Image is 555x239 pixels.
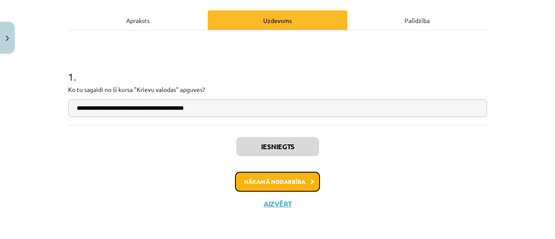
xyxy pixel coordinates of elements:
[68,56,487,82] h1: 1 .
[261,200,294,208] button: Aizvērt
[68,10,208,30] div: Apraksts
[347,10,487,30] div: Palīdzība
[68,85,487,94] p: Ko tu sagaidi no šī kursa "Krievu valodas" apguves?
[235,172,320,192] button: Nākamā nodarbība
[208,10,347,30] div: Uzdevums
[6,36,9,41] img: icon-close-lesson-0947bae3869378f0d4975bcd49f059093ad1ed9edebbc8119c70593378902aed.svg
[236,137,319,156] button: Iesniegts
